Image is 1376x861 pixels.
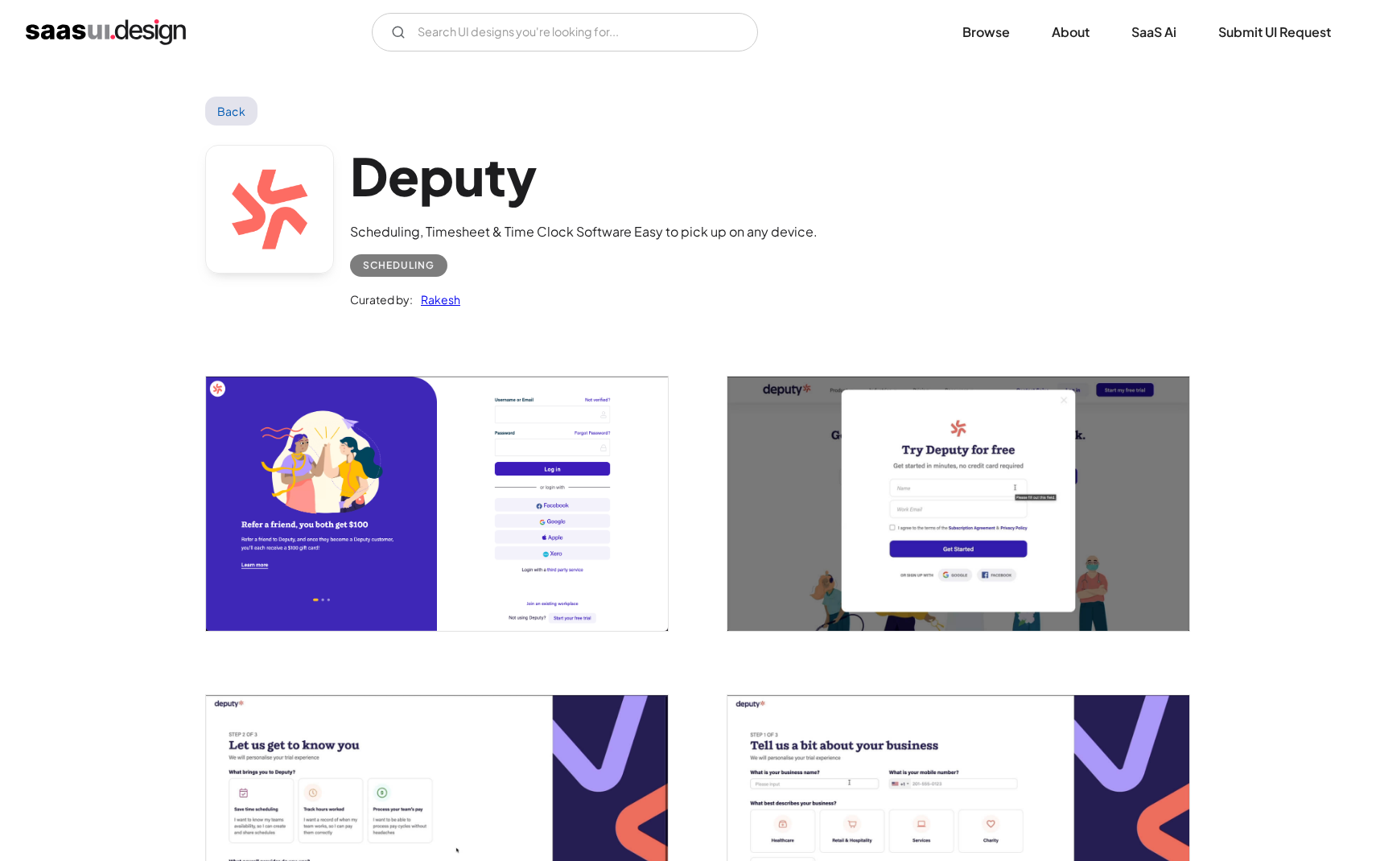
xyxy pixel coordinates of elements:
[350,290,413,309] div: Curated by:
[1112,14,1196,50] a: SaaS Ai
[1199,14,1350,50] a: Submit UI Request
[1032,14,1109,50] a: About
[413,290,460,309] a: Rakesh
[943,14,1029,50] a: Browse
[205,97,257,126] a: Back
[363,256,435,275] div: Scheduling
[372,13,758,51] input: Search UI designs you're looking for...
[350,145,818,207] h1: Deputy
[206,377,668,630] img: 629db43ef3d28fa046c7589e_Sign%20In.png
[727,377,1189,630] img: 629db43e88674241b288772a_Get%20Started%20-%20Deputy%20Scheduling.jpg
[350,222,818,241] div: Scheduling, Timesheet & Time Clock Software Easy to pick up on any device.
